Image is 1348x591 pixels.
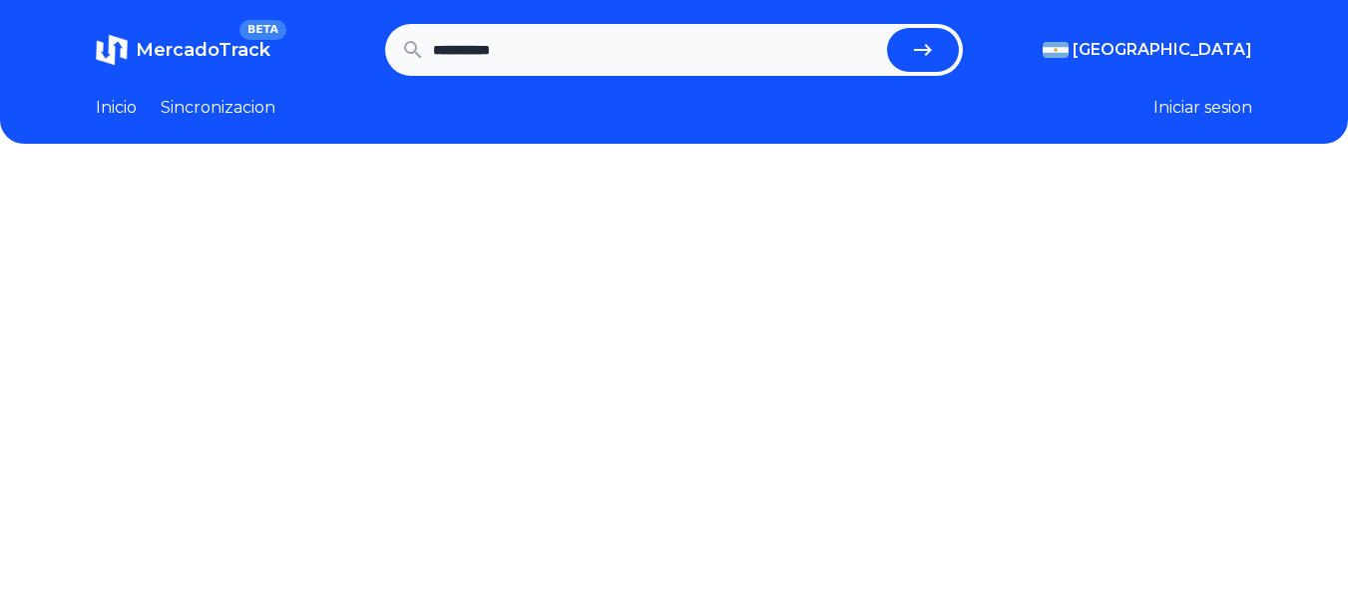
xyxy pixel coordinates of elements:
button: Iniciar sesion [1153,96,1252,120]
span: BETA [239,20,286,40]
a: MercadoTrackBETA [96,34,270,66]
a: Inicio [96,96,137,120]
img: MercadoTrack [96,34,128,66]
img: Argentina [1043,42,1069,58]
span: MercadoTrack [136,39,270,61]
a: Sincronizacion [161,96,275,120]
button: [GEOGRAPHIC_DATA] [1043,38,1252,62]
span: [GEOGRAPHIC_DATA] [1073,38,1252,62]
